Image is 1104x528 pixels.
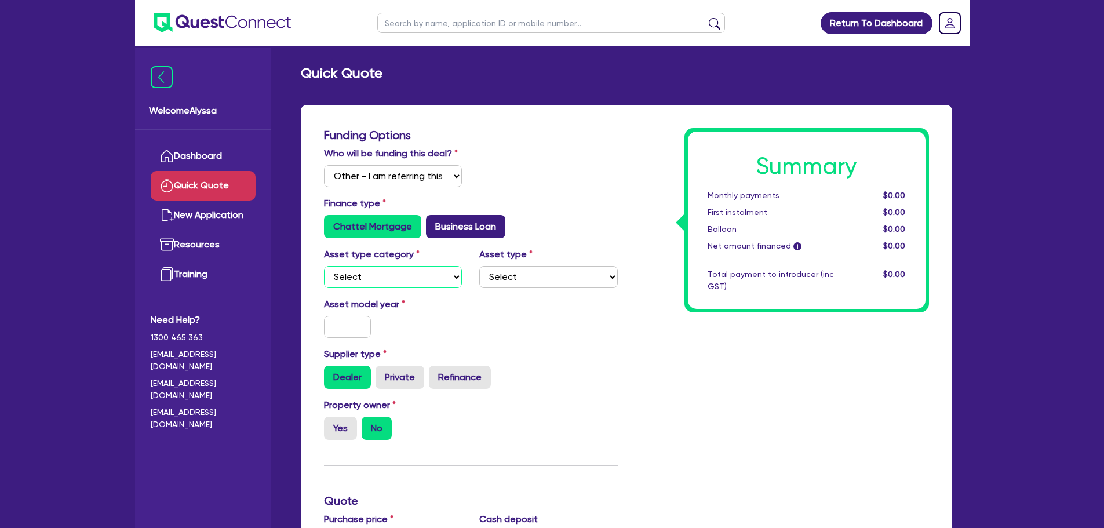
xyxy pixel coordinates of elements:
[883,241,905,250] span: $0.00
[376,366,424,389] label: Private
[793,242,801,250] span: i
[479,247,533,261] label: Asset type
[151,171,256,201] a: Quick Quote
[429,366,491,389] label: Refinance
[151,230,256,260] a: Resources
[151,260,256,289] a: Training
[883,207,905,217] span: $0.00
[151,348,256,373] a: [EMAIL_ADDRESS][DOMAIN_NAME]
[151,377,256,402] a: [EMAIL_ADDRESS][DOMAIN_NAME]
[935,8,965,38] a: Dropdown toggle
[151,66,173,88] img: icon-menu-close
[699,268,843,293] div: Total payment to introducer (inc GST)
[324,196,386,210] label: Finance type
[324,347,387,361] label: Supplier type
[160,208,174,222] img: new-application
[699,240,843,252] div: Net amount financed
[708,152,906,180] h1: Summary
[160,238,174,252] img: resources
[479,512,538,526] label: Cash deposit
[154,13,291,32] img: quest-connect-logo-blue
[151,141,256,171] a: Dashboard
[377,13,725,33] input: Search by name, application ID or mobile number...
[324,147,458,161] label: Who will be funding this deal?
[324,215,421,238] label: Chattel Mortgage
[160,267,174,281] img: training
[883,191,905,200] span: $0.00
[151,406,256,431] a: [EMAIL_ADDRESS][DOMAIN_NAME]
[699,223,843,235] div: Balloon
[160,179,174,192] img: quick-quote
[301,65,382,82] h2: Quick Quote
[362,417,392,440] label: No
[151,201,256,230] a: New Application
[324,512,393,526] label: Purchase price
[699,190,843,202] div: Monthly payments
[149,104,257,118] span: Welcome Alyssa
[426,215,505,238] label: Business Loan
[324,366,371,389] label: Dealer
[324,417,357,440] label: Yes
[151,332,256,344] span: 1300 465 363
[883,270,905,279] span: $0.00
[151,313,256,327] span: Need Help?
[883,224,905,234] span: $0.00
[324,398,396,412] label: Property owner
[821,12,932,34] a: Return To Dashboard
[324,494,618,508] h3: Quote
[315,297,471,311] label: Asset model year
[324,128,618,142] h3: Funding Options
[324,247,420,261] label: Asset type category
[699,206,843,219] div: First instalment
